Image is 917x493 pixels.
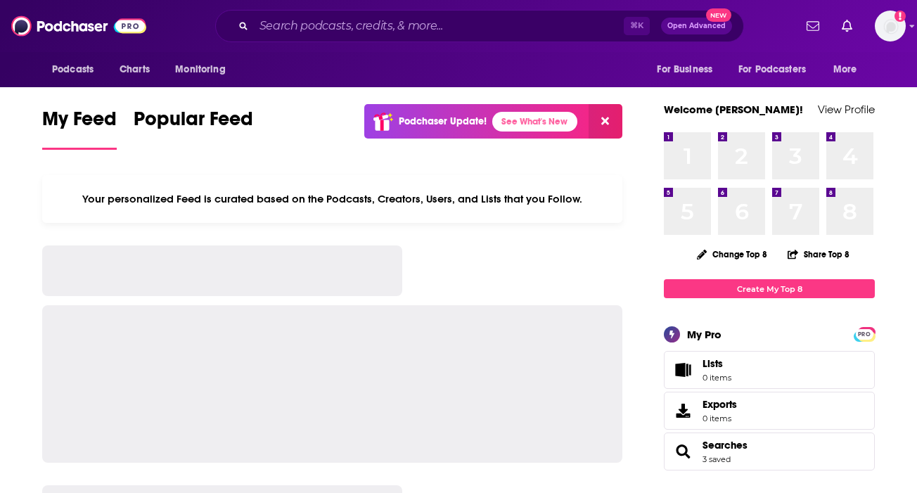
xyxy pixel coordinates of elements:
a: 3 saved [703,454,731,464]
span: More [833,60,857,79]
span: Podcasts [52,60,94,79]
p: Podchaser Update! [399,115,487,127]
a: Welcome [PERSON_NAME]! [664,103,803,116]
button: open menu [729,56,826,83]
span: Open Advanced [667,23,726,30]
button: Share Top 8 [787,241,850,268]
div: My Pro [687,328,722,341]
span: Exports [703,398,737,411]
a: Show notifications dropdown [801,14,825,38]
span: Lists [703,357,723,370]
span: Charts [120,60,150,79]
span: New [706,8,731,22]
span: Searches [664,433,875,470]
input: Search podcasts, credits, & more... [254,15,624,37]
a: Show notifications dropdown [836,14,858,38]
span: Lists [703,357,731,370]
span: For Podcasters [738,60,806,79]
a: Searches [669,442,697,461]
span: Lists [669,360,697,380]
a: Exports [664,392,875,430]
span: Logged in as ralhvm [875,11,906,41]
span: Popular Feed [134,107,253,139]
span: PRO [856,329,873,340]
span: 0 items [703,373,731,383]
span: 0 items [703,414,737,423]
button: Show profile menu [875,11,906,41]
a: View Profile [818,103,875,116]
a: See What's New [492,112,577,132]
button: open menu [823,56,875,83]
span: Exports [669,401,697,421]
span: Monitoring [175,60,225,79]
img: User Profile [875,11,906,41]
button: open menu [42,56,112,83]
a: Lists [664,351,875,389]
a: Searches [703,439,748,452]
a: Popular Feed [134,107,253,150]
svg: Add a profile image [894,11,906,22]
a: Charts [110,56,158,83]
button: open menu [647,56,730,83]
a: My Feed [42,107,117,150]
div: Search podcasts, credits, & more... [215,10,744,42]
a: Create My Top 8 [664,279,875,298]
a: PRO [856,328,873,339]
span: My Feed [42,107,117,139]
img: Podchaser - Follow, Share and Rate Podcasts [11,13,146,39]
span: For Business [657,60,712,79]
span: ⌘ K [624,17,650,35]
button: open menu [165,56,243,83]
button: Open AdvancedNew [661,18,732,34]
button: Change Top 8 [688,245,776,263]
div: Your personalized Feed is curated based on the Podcasts, Creators, Users, and Lists that you Follow. [42,175,622,223]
